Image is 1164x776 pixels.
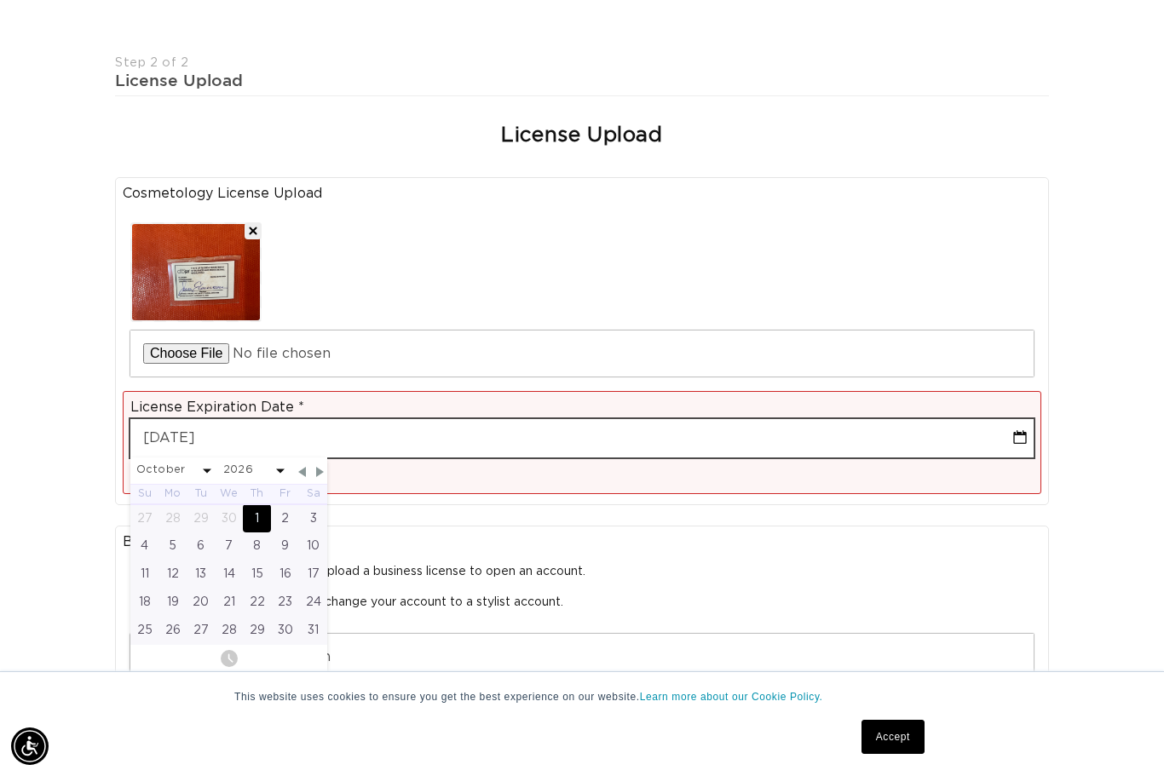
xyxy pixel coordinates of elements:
[271,589,299,617] div: Fri Oct 23 2026
[187,560,215,589] div: Tue Oct 13 2026
[130,532,158,560] div: Sun Oct 04 2026
[243,504,271,532] div: Thu Oct 01 2026
[243,532,271,560] div: Thu Oct 08 2026
[271,504,299,532] div: Fri Oct 02 2026
[123,533,1041,551] legend: Business License Upload
[115,70,1049,91] div: License Upload
[299,504,327,532] div: Sat Oct 03 2026
[271,532,299,560] div: Fri Oct 09 2026
[243,617,271,645] div: Thu Oct 29 2026
[295,464,310,480] span: Previous Month
[215,560,243,589] div: Wed Oct 14 2026
[11,727,49,765] div: Accessibility Menu
[187,617,215,645] div: Tue Oct 27 2026
[640,691,823,703] a: Learn more about our Cookie Policy.
[299,589,327,617] div: Sat Oct 24 2026
[132,224,260,320] img: image.jpg
[158,560,187,589] div: Mon Oct 12 2026
[243,560,271,589] div: Thu Oct 15 2026
[130,560,158,589] div: Sun Oct 11 2026
[158,589,187,617] div: Mon Oct 19 2026
[130,419,1034,457] input: MM-DD-YYYY
[307,488,320,498] abbr: Saturday
[271,617,299,645] div: Fri Oct 30 2026
[299,560,327,589] div: Sat Oct 17 2026
[158,532,187,560] div: Mon Oct 05 2026
[215,617,243,645] div: Wed Oct 28 2026
[115,55,1049,72] div: Step 2 of 2
[130,589,158,617] div: Sun Oct 18 2026
[245,222,262,239] button: Remove file
[299,532,327,560] div: Sat Oct 10 2026
[299,617,327,645] div: Sat Oct 31 2026
[195,488,207,498] abbr: Tuesday
[187,589,215,617] div: Tue Oct 20 2026
[927,592,1164,776] iframe: Chat Widget
[279,488,291,498] abbr: Friday
[132,464,1035,486] div: Please specify a valid date
[130,564,1034,611] p: If you are a Salon Owner, please upload a business license to open an account. If not, please go ...
[220,488,238,498] abbr: Wednesday
[243,589,271,617] div: Thu Oct 22 2026
[251,488,263,498] abbr: Thursday
[215,589,243,617] div: Wed Oct 21 2026
[158,617,187,645] div: Mon Oct 26 2026
[215,532,243,560] div: Wed Oct 07 2026
[164,488,181,498] abbr: Monday
[234,689,930,704] p: This website uses cookies to ensure you get the best experience on our website.
[313,464,328,480] span: Next Month
[123,185,1041,203] legend: Cosmetology License Upload
[861,720,925,754] a: Accept
[501,123,662,149] h2: License Upload
[130,617,158,645] div: Sun Oct 25 2026
[187,532,215,560] div: Tue Oct 06 2026
[130,399,304,417] label: License Expiration Date
[138,488,152,498] abbr: Sunday
[271,560,299,589] div: Fri Oct 16 2026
